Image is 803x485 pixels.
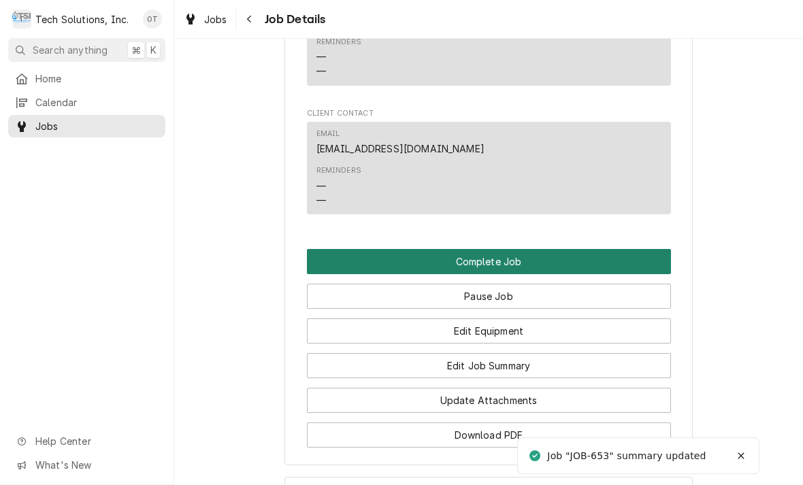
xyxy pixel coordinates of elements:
[307,122,671,215] div: Contact
[316,64,326,78] div: —
[178,8,233,31] a: Jobs
[307,274,671,309] div: Button Group Row
[316,165,361,176] div: Reminders
[33,43,108,57] span: Search anything
[8,454,165,476] a: Go to What's New
[547,449,708,463] div: Job "JOB-653" summary updated
[307,413,671,448] div: Button Group Row
[307,249,671,274] div: Button Group Row
[143,10,162,29] div: Otis Tooley's Avatar
[307,309,671,344] div: Button Group Row
[35,458,157,472] span: What's New
[307,284,671,309] button: Pause Job
[307,108,671,220] div: Client Contact
[8,115,165,137] a: Jobs
[35,434,157,448] span: Help Center
[307,353,671,378] button: Edit Job Summary
[316,143,485,154] a: [EMAIL_ADDRESS][DOMAIN_NAME]
[8,67,165,90] a: Home
[307,318,671,344] button: Edit Equipment
[307,249,671,448] div: Button Group
[316,129,485,156] div: Email
[307,388,671,413] button: Update Attachments
[239,8,261,30] button: Navigate back
[150,43,157,57] span: K
[316,179,326,193] div: —
[204,12,227,27] span: Jobs
[316,129,340,139] div: Email
[8,91,165,114] a: Calendar
[143,10,162,29] div: OT
[316,37,361,78] div: Reminders
[307,108,671,119] span: Client Contact
[316,165,361,207] div: Reminders
[12,10,31,29] div: Tech Solutions, Inc.'s Avatar
[12,10,31,29] div: T
[35,12,129,27] div: Tech Solutions, Inc.
[307,249,671,274] button: Complete Job
[307,344,671,378] div: Button Group Row
[307,122,671,221] div: Client Contact List
[307,378,671,413] div: Button Group Row
[35,71,159,86] span: Home
[316,50,326,64] div: —
[8,430,165,452] a: Go to Help Center
[8,38,165,62] button: Search anything⌘K
[35,95,159,110] span: Calendar
[316,193,326,207] div: —
[261,10,326,29] span: Job Details
[316,37,361,48] div: Reminders
[35,119,159,133] span: Jobs
[131,43,141,57] span: ⌘
[307,422,671,448] button: Download PDF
